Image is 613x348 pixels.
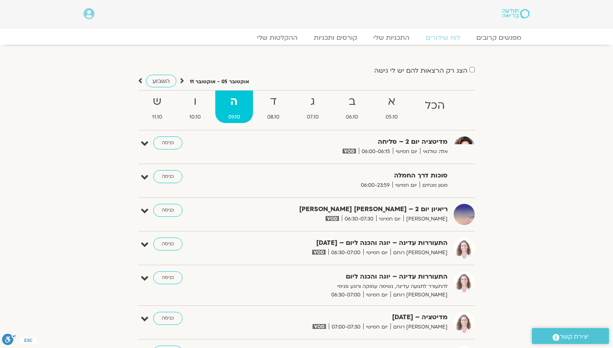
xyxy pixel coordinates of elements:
span: 06:00-06:15 [359,147,393,156]
strong: ש [139,93,175,111]
strong: הכל [412,97,458,115]
a: קורסים ותכניות [306,34,365,42]
span: יצירת קשר [559,331,589,342]
span: [PERSON_NAME] רוחם [390,291,448,299]
a: ההקלטות שלי [249,34,306,42]
span: אלה טולנאי [420,147,448,156]
span: 07:00-07:30 [329,323,363,331]
strong: ריאיון יום 2 – [PERSON_NAME] [PERSON_NAME] [249,204,448,215]
strong: ג [294,93,332,111]
span: 06.10 [333,113,371,121]
a: כניסה [153,170,182,183]
a: כניסה [153,204,182,217]
span: 10.10 [177,113,214,121]
strong: התעוררות עדינה – יוגה והכנה ליום [249,271,448,282]
strong: מדיטציה – [DATE] [249,312,448,323]
span: 06:00-23:59 [358,181,392,190]
a: כניסה [153,271,182,284]
strong: סוכות דרך החמלה [249,170,448,181]
strong: מדיטציה יום 2 – סליחה [249,136,448,147]
a: ו10.10 [177,91,214,123]
label: הצג רק הרצאות להם יש לי גישה [374,67,467,74]
span: [PERSON_NAME] [403,215,448,223]
span: 08.10 [255,113,293,121]
span: יום חמישי [393,147,420,156]
span: 06:30-07:00 [328,291,363,299]
strong: ו [177,93,214,111]
nav: Menu [84,34,529,42]
a: ה09.10 [215,91,253,123]
span: 07.10 [294,113,332,121]
a: ד08.10 [255,91,293,123]
span: יום חמישי [363,291,390,299]
img: vodicon [313,324,326,329]
span: 11.10 [139,113,175,121]
span: 06:30-07:00 [328,249,363,257]
span: 09.10 [215,113,253,121]
span: 05.10 [373,113,411,121]
p: אוקטובר 05 - אוקטובר 11 [190,78,249,86]
a: כניסה [153,312,182,325]
a: לוח שידורים [418,34,468,42]
span: מגוון מנחים [420,181,448,190]
strong: ב [333,93,371,111]
img: vodicon [343,149,356,153]
span: [PERSON_NAME] רוחם [390,249,448,257]
span: יום חמישי [363,249,390,257]
a: ב06.10 [333,91,371,123]
a: השבוע [146,75,176,87]
span: יום חמישי [376,215,403,223]
strong: התעוררות עדינה – יוגה והכנה ליום – [DATE] [249,238,448,249]
a: יצירת קשר [532,328,609,344]
a: מפגשים קרובים [468,34,529,42]
p: להתעורר לתנועה עדינה, נשימה עמוקה ורוגע פנימי [249,282,448,291]
span: השבוע [152,77,170,85]
strong: א [373,93,411,111]
a: ש11.10 [139,91,175,123]
img: vodicon [312,250,326,255]
span: 06:30-07:30 [342,215,376,223]
span: יום חמישי [392,181,420,190]
a: התכניות שלי [365,34,418,42]
a: כניסה [153,238,182,251]
a: ג07.10 [294,91,332,123]
a: א05.10 [373,91,411,123]
span: [PERSON_NAME] רוחם [390,323,448,331]
a: כניסה [153,136,182,149]
a: הכל [412,91,458,123]
span: יום חמישי [363,323,390,331]
img: vodicon [326,216,339,221]
strong: ה [215,93,253,111]
strong: ד [255,93,293,111]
